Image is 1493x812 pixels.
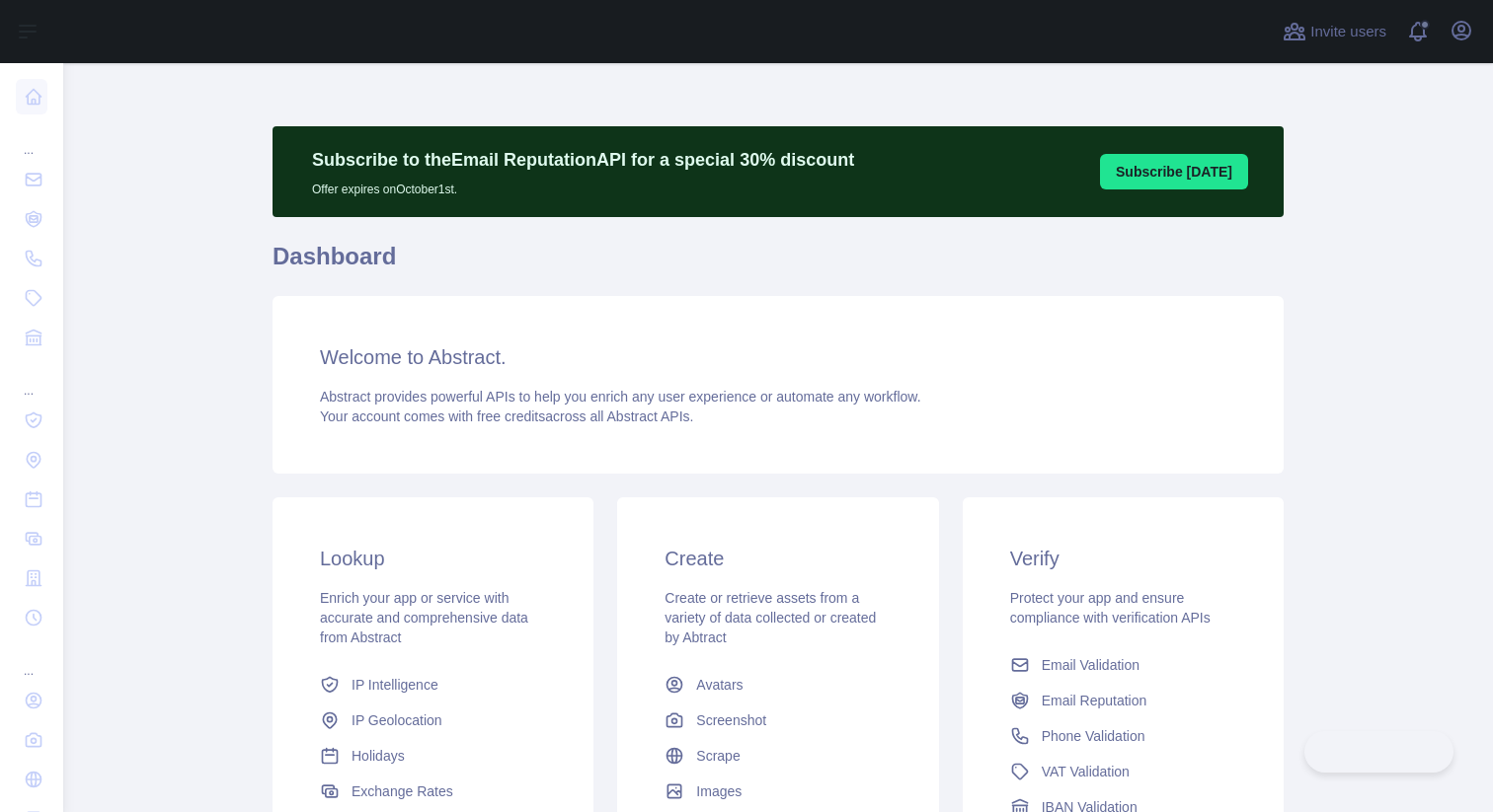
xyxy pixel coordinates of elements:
[312,174,854,197] p: Offer expires on October 1st.
[320,545,546,572] h3: Lookup
[696,746,740,766] span: Scrape
[657,667,899,702] a: Avatars
[16,118,47,158] div: ...
[1042,655,1139,675] span: Email Validation
[312,667,554,702] a: IP Intelligence
[696,710,766,730] span: Screenshot
[352,781,453,801] span: Exchange Rates
[16,359,47,399] div: ...
[352,675,438,695] span: IP Intelligence
[1010,590,1211,626] span: Protect your app and ensure compliance with verification APIs
[657,738,899,774] a: Scrape
[1010,545,1236,572] h3: Verify
[320,590,528,645] span: Enrich your app or service with accurate and comprehensive data from Abstract
[1310,21,1386,43] span: Invite users
[1279,16,1390,47] button: Invite users
[320,343,1236,371] h3: Welcome to Abstract.
[657,774,899,809] a: Images
[657,702,899,738] a: Screenshot
[312,774,554,809] a: Exchange Rates
[1002,718,1244,754] a: Phone Validation
[1100,154,1248,189] button: Subscribe [DATE]
[312,738,554,774] a: Holidays
[1002,754,1244,789] a: VAT Validation
[16,639,47,679] div: ...
[320,389,921,405] span: Abstract provides powerful APIs to help you enrich any user experience or automate any workflow.
[696,781,742,801] span: Images
[696,675,743,695] span: Avatars
[1042,762,1130,781] span: VAT Validation
[352,746,405,766] span: Holidays
[312,702,554,738] a: IP Geolocation
[1002,647,1244,683] a: Email Validation
[320,408,693,424] span: Your account comes with across all Abstract APIs.
[312,146,854,174] p: Subscribe to the Email Reputation API for a special 30 % discount
[1304,731,1454,773] iframe: Toggle Customer Support
[273,241,1284,288] h1: Dashboard
[1042,691,1147,710] span: Email Reputation
[665,590,876,645] span: Create or retrieve assets from a variety of data collected or created by Abtract
[1042,726,1145,746] span: Phone Validation
[477,408,545,424] span: free credits
[665,545,891,572] h3: Create
[1002,683,1244,718] a: Email Reputation
[352,710,442,730] span: IP Geolocation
